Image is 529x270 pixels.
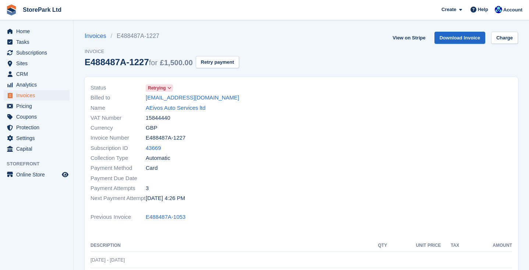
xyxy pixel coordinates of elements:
a: StorePark Ltd [20,4,64,16]
a: menu [4,37,70,47]
a: menu [4,48,70,58]
span: E488487A-1227 [146,134,185,142]
a: View on Stripe [390,32,428,44]
span: Capital [16,144,60,154]
nav: breadcrumbs [85,32,239,41]
a: AEivos Auto Services ltd [146,104,206,112]
th: Description [90,240,368,252]
span: Analytics [16,80,60,90]
a: menu [4,101,70,111]
span: Name [90,104,146,112]
a: menu [4,112,70,122]
a: Invoices [85,32,111,41]
span: VAT Number [90,114,146,122]
a: menu [4,58,70,69]
span: Sites [16,58,60,69]
span: for [149,59,157,67]
span: Subscription ID [90,144,146,152]
span: Automatic [146,154,170,162]
span: Storefront [7,160,73,168]
th: Unit Price [387,240,441,252]
span: Billed to [90,94,146,102]
span: Account [503,6,522,14]
a: menu [4,69,70,79]
span: Payment Method [90,164,146,172]
span: GBP [146,124,157,132]
a: menu [4,144,70,154]
a: 43669 [146,144,161,152]
span: Invoice Number [90,134,146,142]
span: Settings [16,133,60,143]
span: 15844440 [146,114,170,122]
a: menu [4,90,70,101]
th: QTY [368,240,387,252]
span: Status [90,84,146,92]
a: menu [4,80,70,90]
a: menu [4,133,70,143]
span: Pricing [16,101,60,111]
span: Retrying [148,85,166,91]
span: Next Payment Attempt [90,194,146,203]
a: Retrying [146,84,173,92]
th: Tax [441,240,459,252]
div: E488487A-1227 [85,57,193,67]
span: Coupons [16,112,60,122]
time: 2025-10-03 15:26:13 UTC [146,194,185,203]
a: Preview store [61,170,70,179]
span: CRM [16,69,60,79]
a: menu [4,26,70,36]
span: Help [478,6,488,13]
img: stora-icon-8386f47178a22dfd0bd8f6a31ec36ba5ce8667c1dd55bd0f319d3a0aa187defe.svg [6,4,17,15]
a: Charge [491,32,518,44]
span: 3 [146,184,149,193]
span: Currency [90,124,146,132]
span: Card [146,164,158,172]
a: menu [4,169,70,180]
a: [EMAIL_ADDRESS][DOMAIN_NAME] [146,94,239,102]
span: Tasks [16,37,60,47]
span: Invoice [85,48,239,55]
img: Donna [495,6,502,13]
a: Download Invoice [434,32,486,44]
span: Protection [16,122,60,133]
span: Previous Invoice [90,213,146,221]
th: Amount [459,240,512,252]
span: Create [441,6,456,13]
span: Invoices [16,90,60,101]
span: Subscriptions [16,48,60,58]
span: Collection Type [90,154,146,162]
span: Home [16,26,60,36]
a: menu [4,122,70,133]
span: Payment Attempts [90,184,146,193]
span: £1,500.00 [160,59,193,67]
span: [DATE] - [DATE] [90,257,125,263]
a: E488487A-1053 [146,213,185,221]
span: Payment Due Date [90,174,146,183]
button: Retry payment [196,56,239,68]
span: Online Store [16,169,60,180]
